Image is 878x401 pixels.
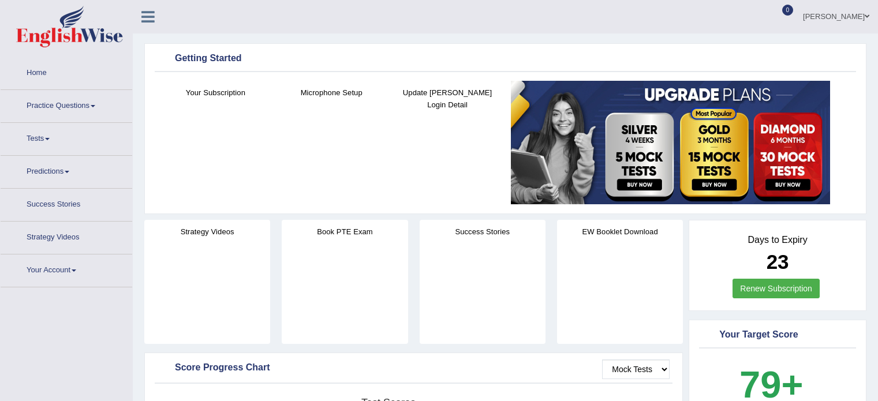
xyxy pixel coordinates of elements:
[1,222,132,250] a: Strategy Videos
[702,327,853,344] div: Your Target Score
[782,5,794,16] span: 0
[395,87,500,111] h4: Update [PERSON_NAME] Login Detail
[511,81,830,204] img: small5.jpg
[158,50,853,68] div: Getting Started
[420,226,546,238] h4: Success Stories
[702,235,853,245] h4: Days to Expiry
[279,87,384,99] h4: Microphone Setup
[144,226,270,238] h4: Strategy Videos
[1,57,132,86] a: Home
[163,87,268,99] h4: Your Subscription
[158,359,670,377] div: Score Progress Chart
[1,123,132,152] a: Tests
[1,189,132,218] a: Success Stories
[282,226,408,238] h4: Book PTE Exam
[767,250,789,273] b: 23
[1,156,132,185] a: Predictions
[1,254,132,283] a: Your Account
[733,279,820,298] a: Renew Subscription
[1,90,132,119] a: Practice Questions
[557,226,683,238] h4: EW Booklet Download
